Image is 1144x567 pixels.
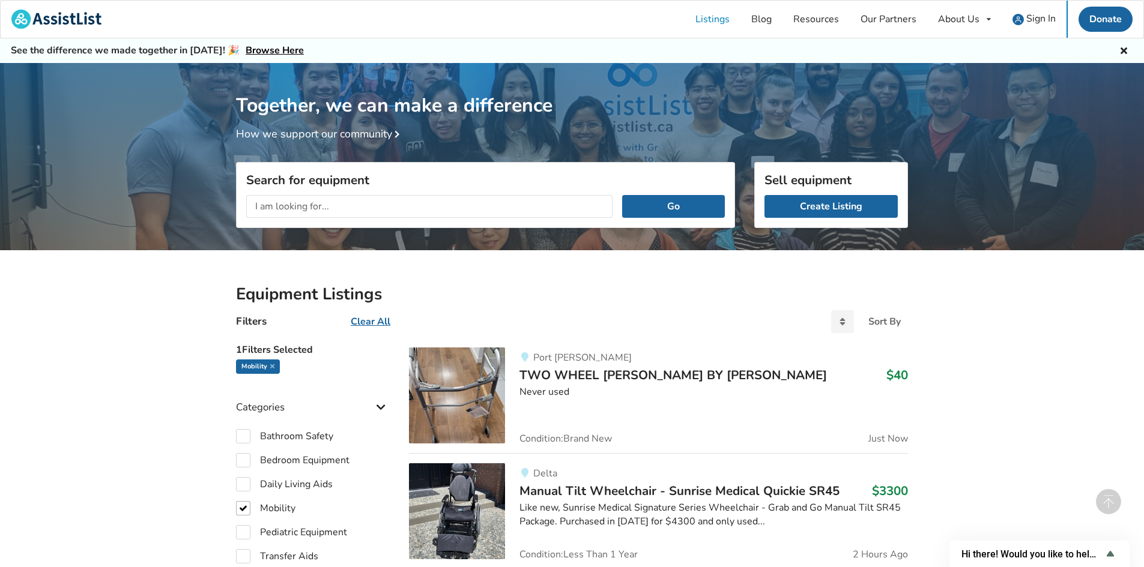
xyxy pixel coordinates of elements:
[740,1,782,38] a: Blog
[409,347,505,443] img: mobility-two wheel walker by gardian
[764,172,898,188] h3: Sell equipment
[782,1,850,38] a: Resources
[519,482,840,499] span: Manual Tilt Wheelchair - Sunrise Medical Quickie SR45
[853,550,908,559] span: 2 Hours Ago
[246,195,613,218] input: I am looking for...
[351,315,390,328] u: Clear All
[409,463,505,559] img: mobility-manual tilt wheelchair - sunrise medical quickie sr45
[868,317,901,326] div: Sort By
[685,1,740,38] a: Listings
[246,172,725,188] h3: Search for equipment
[236,338,390,359] h5: 1 Filters Selected
[519,550,638,559] span: Condition: Less Than 1 Year
[519,367,827,383] span: TWO WHEEL [PERSON_NAME] BY [PERSON_NAME]
[236,501,295,515] label: Mobility
[622,195,725,218] button: Go
[886,367,908,383] h3: $40
[11,44,304,57] h5: See the difference we made together in [DATE]! 🎉
[961,547,1118,561] button: Show survey - Hi there! Would you like to help us improve AssistList?
[409,347,908,453] a: mobility-two wheel walker by gardianPort [PERSON_NAME]TWO WHEEL [PERSON_NAME] BY [PERSON_NAME]$40...
[519,434,612,443] span: Condition: Brand New
[1026,12,1056,25] span: Sign In
[236,284,908,305] h2: Equipment Listings
[11,10,101,29] img: assistlist-logo
[868,434,908,443] span: Just Now
[1012,14,1024,25] img: user icon
[872,483,908,499] h3: $3300
[236,377,390,419] div: Categories
[236,525,347,539] label: Pediatric Equipment
[519,385,908,399] div: Never used
[246,44,304,57] a: Browse Here
[764,195,898,218] a: Create Listing
[236,477,333,491] label: Daily Living Aids
[938,14,979,24] div: About Us
[533,467,557,480] span: Delta
[961,548,1103,560] span: Hi there! Would you like to help us improve AssistList?
[236,549,318,563] label: Transfer Aids
[850,1,927,38] a: Our Partners
[1079,7,1133,32] a: Donate
[236,453,350,467] label: Bedroom Equipment
[1002,1,1067,38] a: user icon Sign In
[236,359,280,374] div: Mobility
[236,314,267,328] h4: Filters
[236,63,908,118] h1: Together, we can make a difference
[236,429,333,443] label: Bathroom Safety
[533,351,632,364] span: Port [PERSON_NAME]
[236,127,404,141] a: How we support our community
[519,501,908,529] div: Like new, Sunrise Medical Signature Series Wheelchair - Grab and Go Manual Tilt SR45 Package. Pur...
